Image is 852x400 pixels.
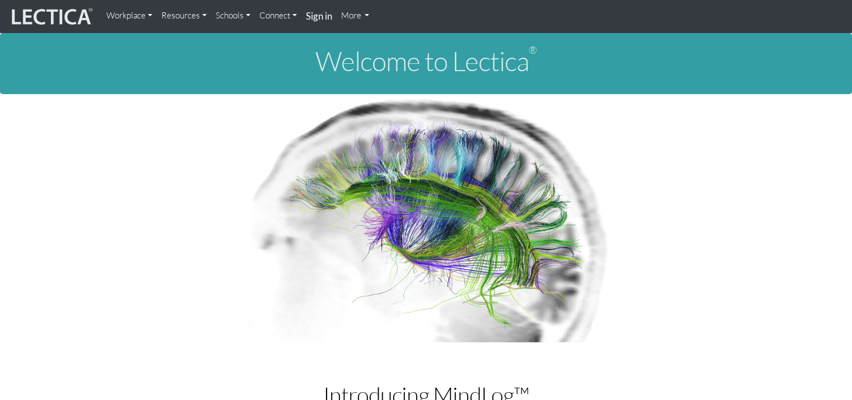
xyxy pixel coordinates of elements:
img: lecticalive [9,6,93,27]
a: Workplace [102,4,157,27]
a: Connect [255,4,301,27]
sup: ® [529,44,537,56]
a: Sign in [301,4,337,29]
strong: Sign in [306,10,332,22]
a: More [337,4,374,27]
h1: Welcome to Lectica [9,46,843,76]
a: Schools [211,4,255,27]
a: Resources [157,4,211,27]
img: Human Connectome Project Image [240,94,613,343]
